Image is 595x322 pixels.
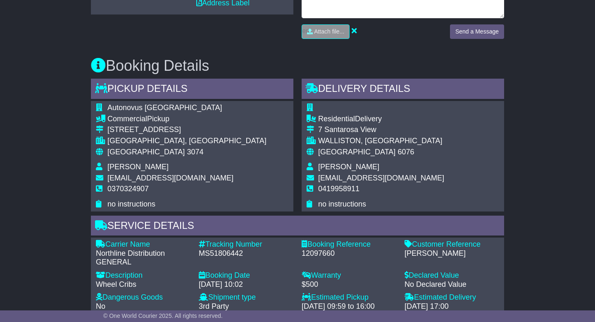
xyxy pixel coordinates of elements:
div: Declared Value [405,271,499,280]
div: WALLISTON, [GEOGRAPHIC_DATA] [318,137,444,146]
div: Pickup [107,115,267,124]
div: Warranty [302,271,396,280]
div: [GEOGRAPHIC_DATA], [GEOGRAPHIC_DATA] [107,137,267,146]
span: no instructions [107,200,155,208]
h3: Booking Details [91,58,504,74]
div: Service Details [91,216,504,238]
div: [DATE] 09:59 to 16:00 [302,302,396,311]
span: 3074 [187,148,203,156]
span: [EMAIL_ADDRESS][DOMAIN_NAME] [318,174,444,182]
span: Residential [318,115,355,123]
span: 0419958911 [318,185,359,193]
div: Tracking Number [199,240,293,249]
span: [EMAIL_ADDRESS][DOMAIN_NAME] [107,174,233,182]
div: Delivery [318,115,444,124]
div: [DATE] 10:02 [199,280,293,289]
div: 7 Santarosa View [318,125,444,135]
div: Shipment type [199,293,293,302]
div: Delivery Details [302,79,504,101]
div: Booking Date [199,271,293,280]
span: 0370324907 [107,185,149,193]
span: [GEOGRAPHIC_DATA] [107,148,185,156]
div: MS51806442 [199,249,293,258]
div: No Declared Value [405,280,499,289]
span: Autonovus [GEOGRAPHIC_DATA] [107,103,222,112]
span: Commercial [107,115,147,123]
div: Wheel Cribs [96,280,190,289]
div: Customer Reference [405,240,499,249]
div: Dangerous Goods [96,293,190,302]
div: $500 [302,280,396,289]
div: Estimated Delivery [405,293,499,302]
div: 12097660 [302,249,396,258]
button: Send a Message [450,24,504,39]
div: [PERSON_NAME] [405,249,499,258]
div: Description [96,271,190,280]
span: © One World Courier 2025. All rights reserved. [103,312,223,319]
span: No [96,302,105,310]
span: [GEOGRAPHIC_DATA] [318,148,395,156]
span: [PERSON_NAME] [318,163,379,171]
span: 6076 [397,148,414,156]
span: 3rd Party [199,302,229,310]
div: Pickup Details [91,79,293,101]
div: [STREET_ADDRESS] [107,125,267,135]
span: no instructions [318,200,366,208]
div: [DATE] 17:00 [405,302,499,311]
div: Northline Distribution GENERAL [96,249,190,267]
div: Estimated Pickup [302,293,396,302]
div: Booking Reference [302,240,396,249]
div: Carrier Name [96,240,190,249]
span: [PERSON_NAME] [107,163,169,171]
